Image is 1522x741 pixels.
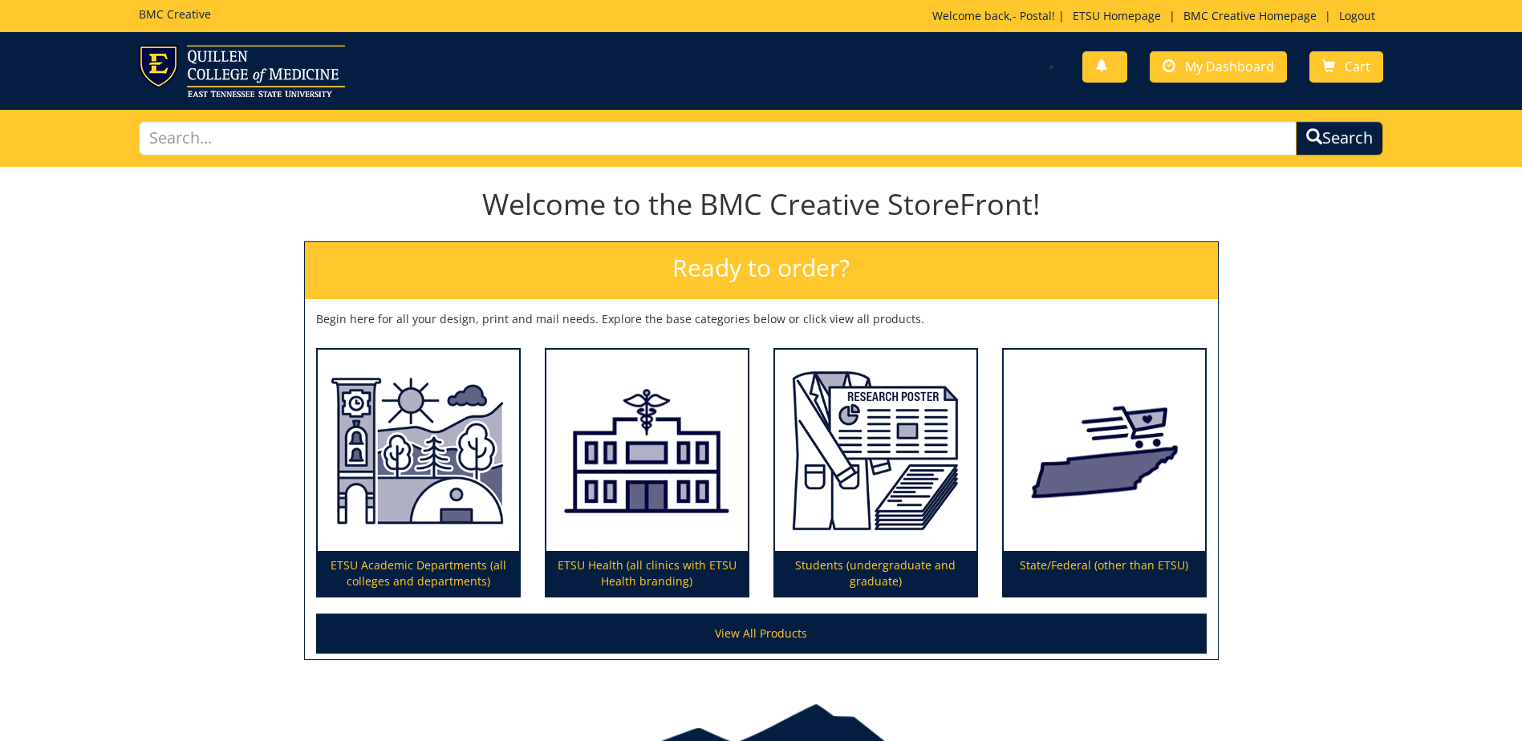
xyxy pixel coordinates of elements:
a: View All Products [316,613,1207,654]
button: Search [1296,121,1383,156]
p: State/Federal (other than ETSU) [1004,551,1205,596]
h1: Welcome to the BMC Creative StoreFront! [304,188,1219,221]
a: Logout [1331,8,1383,23]
p: ETSU Health (all clinics with ETSU Health branding) [546,551,748,596]
img: ETSU Health (all clinics with ETSU Health branding) [546,350,748,552]
img: State/Federal (other than ETSU) [1004,350,1205,552]
h5: BMC Creative [139,8,211,20]
a: BMC Creative Homepage [1175,8,1325,23]
p: Students (undergraduate and graduate) [775,551,976,596]
a: State/Federal (other than ETSU) [1004,350,1205,597]
p: Begin here for all your design, print and mail needs. Explore the base categories below or click ... [316,311,1207,327]
span: My Dashboard [1185,58,1274,75]
img: ETSU Academic Departments (all colleges and departments) [318,350,519,552]
img: ETSU logo [139,45,345,97]
a: ETSU Homepage [1065,8,1169,23]
h2: Ready to order? [305,242,1218,299]
a: Students (undergraduate and graduate) [775,350,976,597]
a: ETSU Academic Departments (all colleges and departments) [318,350,519,597]
input: Search... [139,121,1297,156]
span: Cart [1345,58,1370,75]
a: - Postal [1013,8,1052,23]
img: Students (undergraduate and graduate) [775,350,976,552]
a: ETSU Health (all clinics with ETSU Health branding) [546,350,748,597]
a: Cart [1309,51,1383,83]
a: My Dashboard [1150,51,1287,83]
p: ETSU Academic Departments (all colleges and departments) [318,551,519,596]
p: Welcome back, ! | | | [932,8,1383,24]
